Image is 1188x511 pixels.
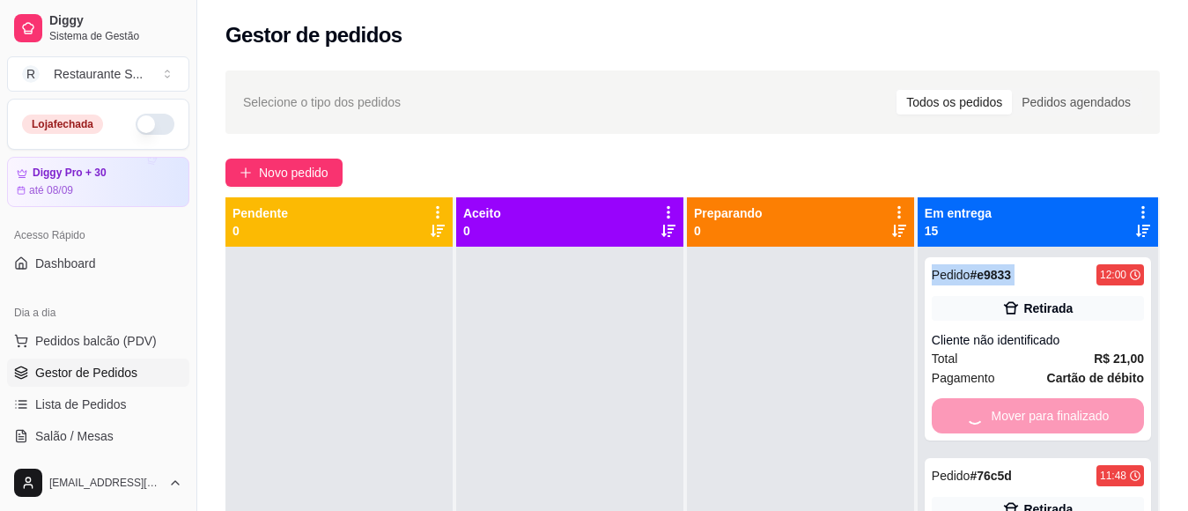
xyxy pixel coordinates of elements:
[54,65,143,83] div: Restaurante S ...
[243,93,401,112] span: Selecione o tipo dos pedidos
[22,115,103,134] div: Loja fechada
[7,249,189,278] a: Dashboard
[1100,469,1126,483] div: 11:48
[240,167,252,179] span: plus
[970,268,1011,282] strong: # e9833
[932,331,1144,349] div: Cliente não identificado
[925,222,992,240] p: 15
[932,368,995,388] span: Pagamento
[970,469,1012,483] strong: # 76c5d
[925,204,992,222] p: Em entrega
[35,364,137,381] span: Gestor de Pedidos
[897,90,1012,115] div: Todos os pedidos
[7,359,189,387] a: Gestor de Pedidos
[35,427,114,445] span: Salão / Mesas
[7,221,189,249] div: Acesso Rápido
[1012,90,1140,115] div: Pedidos agendados
[225,21,402,49] h2: Gestor de pedidos
[7,327,189,355] button: Pedidos balcão (PDV)
[29,183,73,197] article: até 08/09
[49,476,161,490] span: [EMAIL_ADDRESS][DOMAIN_NAME]
[7,56,189,92] button: Select a team
[49,29,182,43] span: Sistema de Gestão
[932,469,970,483] span: Pedido
[7,157,189,207] a: Diggy Pro + 30até 08/09
[7,462,189,504] button: [EMAIL_ADDRESS][DOMAIN_NAME]
[1100,268,1126,282] div: 12:00
[1094,352,1144,366] strong: R$ 21,00
[1047,371,1144,385] strong: Cartão de débito
[232,204,288,222] p: Pendente
[136,114,174,135] button: Alterar Status
[49,13,182,29] span: Diggy
[463,204,501,222] p: Aceito
[22,65,40,83] span: R
[7,7,189,49] a: DiggySistema de Gestão
[35,255,96,272] span: Dashboard
[35,332,157,350] span: Pedidos balcão (PDV)
[7,454,189,482] a: Diggy Botnovo
[694,204,763,222] p: Preparando
[7,422,189,450] a: Salão / Mesas
[694,222,763,240] p: 0
[33,167,107,180] article: Diggy Pro + 30
[1023,300,1073,317] div: Retirada
[463,222,501,240] p: 0
[259,163,328,182] span: Novo pedido
[7,299,189,327] div: Dia a dia
[232,222,288,240] p: 0
[35,396,127,413] span: Lista de Pedidos
[7,390,189,418] a: Lista de Pedidos
[932,268,970,282] span: Pedido
[932,349,958,368] span: Total
[225,159,343,187] button: Novo pedido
